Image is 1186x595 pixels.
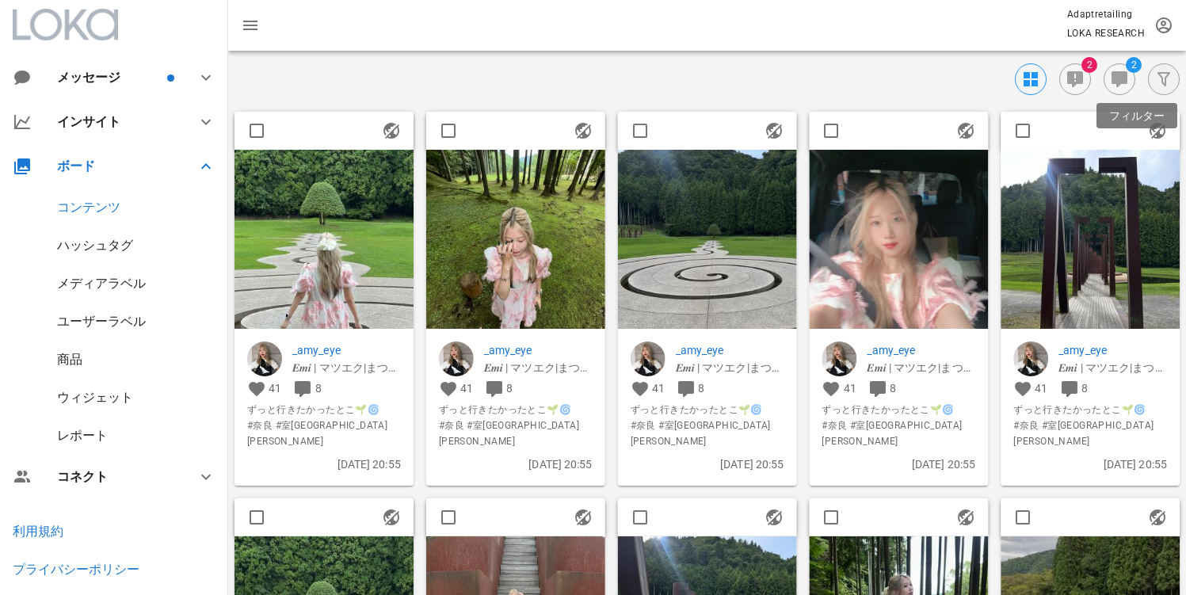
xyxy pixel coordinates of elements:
a: _amy_eye [484,341,593,359]
p: [DATE] 20:55 [631,456,784,473]
span: #奈良 #室[GEOGRAPHIC_DATA][PERSON_NAME] [247,418,401,449]
div: インサイト [57,114,177,129]
p: 𝑬𝒎𝒊 | マツエク|まつ毛パーマ|アイブロウ|美容|元町|三宮|神戸| eyelash artist [292,359,401,376]
span: ずっと行きたかったとこ🌱🌀 [822,402,975,418]
span: ずっと行きたかったとこ🌱🌀 [1013,402,1167,418]
a: ユーザーラベル [57,314,146,329]
span: #奈良 #室[GEOGRAPHIC_DATA][PERSON_NAME] [439,418,593,449]
span: 8 [506,382,513,395]
p: 𝑬𝒎𝒊 | マツエク|まつ毛パーマ|アイブロウ|美容|元町|三宮|神戸| eyelash artist [484,359,593,376]
img: _amy_eye [439,341,474,376]
p: 𝑬𝒎𝒊 | マツエク|まつ毛パーマ|アイブロウ|美容|元町|三宮|神戸| eyelash artist [676,359,784,376]
span: ずっと行きたかったとこ🌱🌀 [439,402,593,418]
p: [DATE] 20:55 [247,456,401,473]
p: 𝑬𝒎𝒊 | マツエク|まつ毛パーマ|アイブロウ|美容|元町|三宮|神戸| eyelash artist [1058,359,1167,376]
span: 41 [844,382,856,395]
a: 商品 [57,352,82,367]
p: [DATE] 20:55 [439,456,593,473]
img: 1484593559853834_17981984951876060_2360710341939581092_n.jpg [1001,150,1180,329]
a: _amy_eye [1058,341,1167,359]
div: ボード [57,158,177,174]
img: _amy_eye [1013,341,1048,376]
a: _amy_eye [867,341,975,359]
span: 8 [890,382,896,395]
span: ずっと行きたかったとこ🌱🌀 [247,402,401,418]
span: #奈良 #室[GEOGRAPHIC_DATA][PERSON_NAME] [1013,418,1167,449]
img: _amy_eye [822,341,856,376]
span: 8 [1081,382,1088,395]
img: _amy_eye [247,341,282,376]
span: 41 [652,382,665,395]
a: ウィジェット [57,390,133,405]
span: 8 [315,382,322,395]
img: 1484592560552786_17981984864876060_2781600593587412104_n.jpg [809,150,988,329]
p: Adaptretailing [1067,6,1145,22]
div: コネクト [57,469,177,484]
a: メディアラベル [57,276,146,291]
a: コンテンツ [57,200,120,215]
a: レポート [57,428,108,443]
span: バッジ [1081,57,1097,73]
span: #奈良 #室[GEOGRAPHIC_DATA][PERSON_NAME] [822,418,975,449]
span: 41 [269,382,281,395]
span: バッジ [1126,57,1142,73]
a: プライバシーポリシー [13,562,139,577]
p: [DATE] 20:55 [822,456,975,473]
span: ずっと行きたかったとこ🌱🌀 [631,402,784,418]
span: 41 [1035,382,1047,395]
img: _amy_eye [631,341,665,376]
a: _amy_eye [676,341,784,359]
a: 利用規約 [13,524,63,539]
a: _amy_eye [292,341,401,359]
span: #奈良 #室[GEOGRAPHIC_DATA][PERSON_NAME] [631,418,784,449]
p: 𝑬𝒎𝒊 | マツエク|まつ毛パーマ|アイブロウ|美容|元町|三宮|神戸| eyelash artist [867,359,975,376]
img: 1484590560078744_17981984813876060_773564424572537035_n.jpg [426,150,605,329]
span: 41 [460,382,473,395]
img: 1484591560453603_17981984852876060_2377172800123640721_n.jpg [618,150,797,329]
p: [DATE] 20:55 [1013,456,1167,473]
div: メッセージ [57,70,164,85]
span: バッジ [167,74,174,82]
img: 1484589561487519_17981984801876060_5354943424706349585_n.jpg [235,150,414,329]
span: 8 [698,382,704,395]
p: LOKA RESEARCH [1067,25,1145,41]
a: ハッシュタグ [57,238,133,253]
